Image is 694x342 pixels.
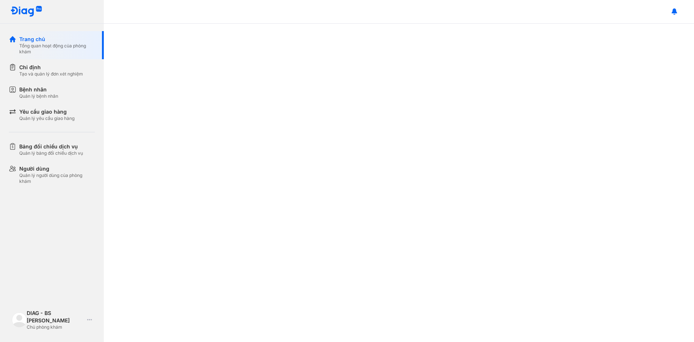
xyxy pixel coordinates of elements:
[19,43,95,55] div: Tổng quan hoạt động của phòng khám
[19,165,95,172] div: Người dùng
[19,71,83,77] div: Tạo và quản lý đơn xét nghiệm
[19,93,58,99] div: Quản lý bệnh nhân
[27,324,84,330] div: Chủ phòng khám
[19,172,95,184] div: Quản lý người dùng của phòng khám
[19,36,95,43] div: Trang chủ
[19,115,75,121] div: Quản lý yêu cầu giao hàng
[19,143,83,150] div: Bảng đối chiếu dịch vụ
[27,309,84,324] div: DIAG - BS [PERSON_NAME]
[19,86,58,93] div: Bệnh nhân
[19,64,83,71] div: Chỉ định
[10,6,42,17] img: logo
[12,312,27,327] img: logo
[19,150,83,156] div: Quản lý bảng đối chiếu dịch vụ
[19,108,75,115] div: Yêu cầu giao hàng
